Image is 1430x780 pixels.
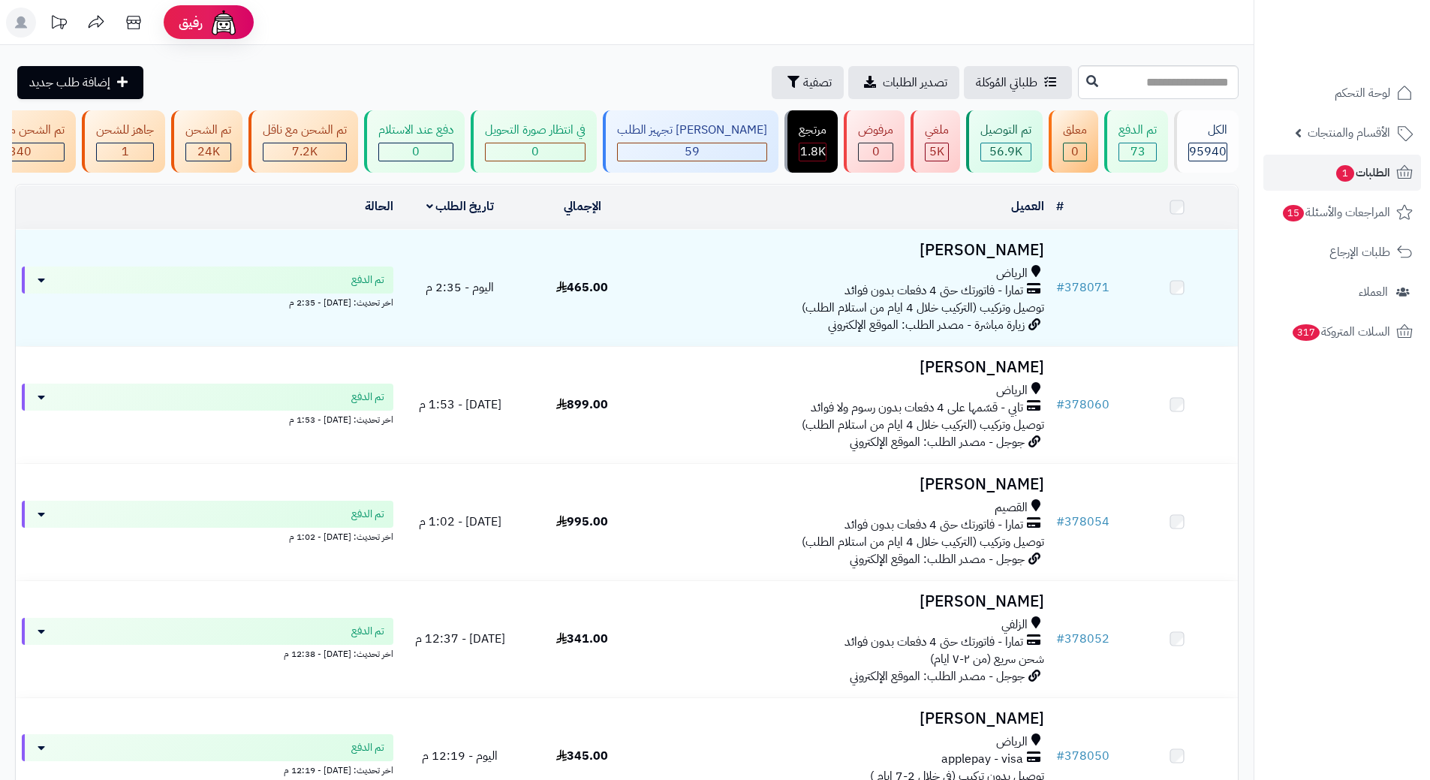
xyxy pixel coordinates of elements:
a: مرتجع 1.8K [781,110,841,173]
span: جوجل - مصدر الطلب: الموقع الإلكتروني [850,667,1025,685]
span: # [1056,513,1064,531]
span: الطلبات [1335,162,1390,183]
span: 56.9K [989,143,1022,161]
span: تم الدفع [351,507,384,522]
span: اليوم - 2:35 م [426,279,494,297]
span: تصفية [803,74,832,92]
div: معلق [1063,122,1087,139]
div: 0 [379,143,453,161]
a: الإجمالي [564,197,601,215]
a: تم التوصيل 56.9K [963,110,1046,173]
a: طلباتي المُوكلة [964,66,1072,99]
a: #378054 [1056,513,1109,531]
div: اخر تحديث: [DATE] - 1:53 م [22,411,393,426]
span: 5K [929,143,944,161]
span: # [1056,279,1064,297]
span: جوجل - مصدر الطلب: الموقع الإلكتروني [850,433,1025,451]
div: جاهز للشحن [96,122,154,139]
span: تم الدفع [351,624,384,639]
span: [DATE] - 12:37 م [415,630,505,648]
a: طلبات الإرجاع [1263,234,1421,270]
div: تم الشحن [185,122,231,139]
h3: [PERSON_NAME] [649,710,1044,727]
div: [PERSON_NAME] تجهيز الطلب [617,122,767,139]
span: [DATE] - 1:53 م [419,396,501,414]
span: جوجل - مصدر الطلب: الموقع الإلكتروني [850,550,1025,568]
span: تم الدفع [351,273,384,288]
a: إضافة طلب جديد [17,66,143,99]
div: 1 [97,143,153,161]
div: 0 [486,143,585,161]
span: 0 [872,143,880,161]
div: 0 [1064,143,1086,161]
a: العميل [1011,197,1044,215]
div: الكل [1188,122,1227,139]
span: 1 [122,143,129,161]
span: توصيل وتركيب (التركيب خلال 4 ايام من استلام الطلب) [802,533,1044,551]
span: 317 [1293,324,1320,341]
span: 341.00 [556,630,608,648]
a: #378052 [1056,630,1109,648]
span: العملاء [1359,282,1388,303]
span: 0 [412,143,420,161]
div: 24037 [186,143,230,161]
a: #378060 [1056,396,1109,414]
a: الطلبات1 [1263,155,1421,191]
a: ملغي 5K [908,110,963,173]
a: [PERSON_NAME] تجهيز الطلب 59 [600,110,781,173]
div: 1830 [799,143,826,161]
div: تم الدفع [1118,122,1157,139]
span: 95940 [1189,143,1227,161]
span: 995.00 [556,513,608,531]
span: تم الدفع [351,740,384,755]
a: جاهز للشحن 1 [79,110,168,173]
span: المراجعات والأسئلة [1281,202,1390,223]
button: تصفية [772,66,844,99]
span: 1 [1336,165,1354,182]
div: في انتظار صورة التحويل [485,122,586,139]
div: مرتجع [799,122,826,139]
span: توصيل وتركيب (التركيب خلال 4 ايام من استلام الطلب) [802,299,1044,317]
span: 899.00 [556,396,608,414]
span: تصدير الطلبات [883,74,947,92]
a: الحالة [365,197,393,215]
a: معلق 0 [1046,110,1101,173]
span: 24K [197,143,220,161]
span: 73 [1130,143,1146,161]
span: 7.2K [292,143,318,161]
span: القصيم [995,499,1028,516]
div: اخر تحديث: [DATE] - 1:02 م [22,528,393,544]
div: تم الشحن مع ناقل [263,122,347,139]
img: ai-face.png [209,8,239,38]
div: ملغي [925,122,949,139]
div: 0 [859,143,893,161]
span: الرياض [996,265,1028,282]
a: تاريخ الطلب [426,197,495,215]
span: شحن سريع (من ٢-٧ ايام) [930,650,1044,668]
span: 0 [531,143,539,161]
div: 4992 [926,143,948,161]
div: اخر تحديث: [DATE] - 12:19 م [22,761,393,777]
span: 340 [9,143,32,161]
div: مرفوض [858,122,893,139]
a: تم الشحن مع ناقل 7.2K [245,110,361,173]
span: زيارة مباشرة - مصدر الطلب: الموقع الإلكتروني [828,316,1025,334]
span: # [1056,747,1064,765]
h3: [PERSON_NAME] [649,242,1044,259]
span: [DATE] - 1:02 م [419,513,501,531]
a: الكل95940 [1171,110,1242,173]
a: العملاء [1263,274,1421,310]
div: تم التوصيل [980,122,1031,139]
span: الزلفي [1001,616,1028,634]
a: تحديثات المنصة [40,8,77,41]
a: تم الشحن 24K [168,110,245,173]
div: دفع عند الاستلام [378,122,453,139]
span: تابي - قسّمها على 4 دفعات بدون رسوم ولا فوائد [811,399,1023,417]
a: #378050 [1056,747,1109,765]
a: تصدير الطلبات [848,66,959,99]
span: اليوم - 12:19 م [422,747,498,765]
span: # [1056,630,1064,648]
span: الرياض [996,382,1028,399]
div: 56884 [981,143,1031,161]
a: في انتظار صورة التحويل 0 [468,110,600,173]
